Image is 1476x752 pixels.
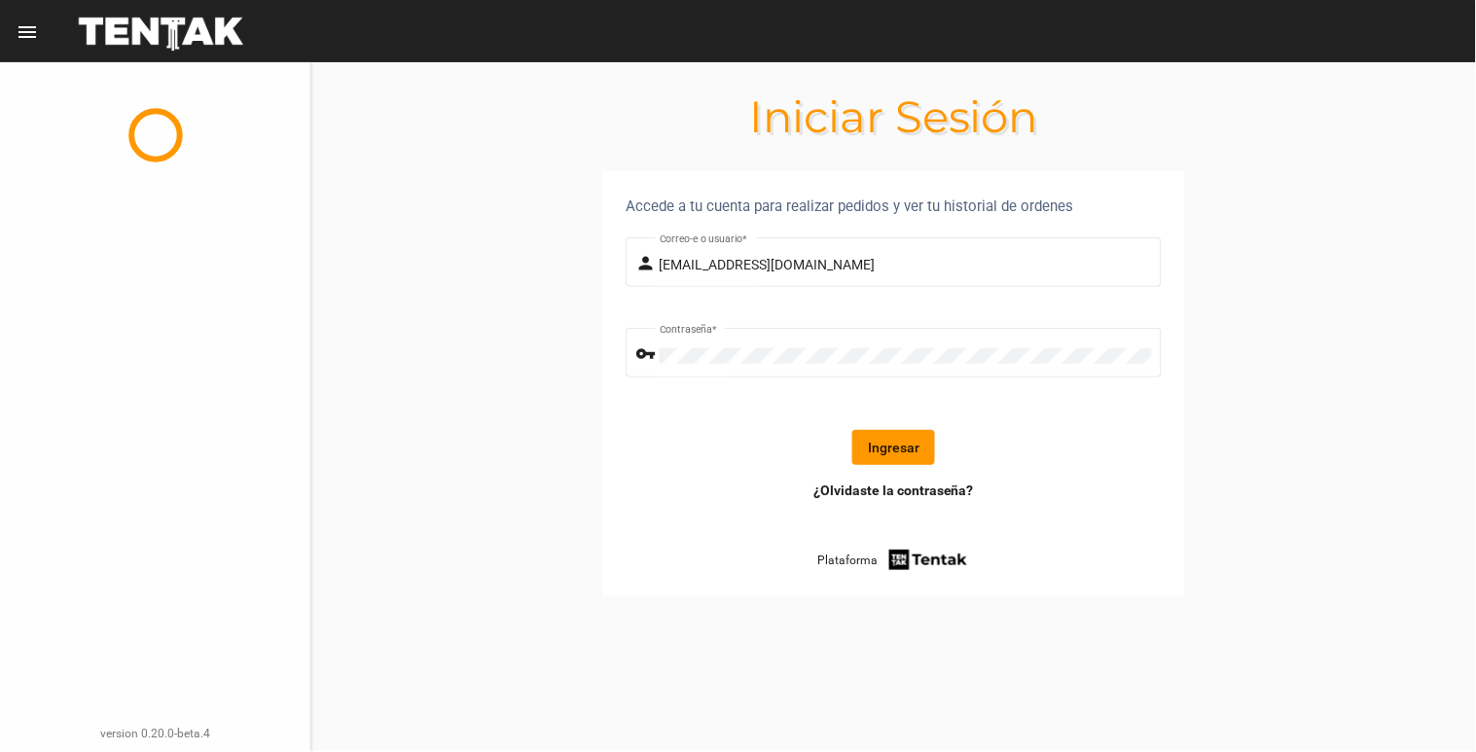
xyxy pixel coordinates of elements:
[817,547,970,573] a: Plataforma
[817,551,878,570] span: Plataforma
[852,430,935,465] button: Ingresar
[626,195,1162,218] div: Accede a tu cuenta para realizar pedidos y ver tu historial de ordenes
[311,101,1476,132] h1: Iniciar Sesión
[16,724,295,743] div: version 0.20.0-beta.4
[813,481,974,500] a: ¿Olvidaste la contraseña?
[636,252,660,275] mat-icon: person
[636,342,660,366] mat-icon: vpn_key
[16,20,39,44] mat-icon: menu
[886,547,970,573] img: tentak-firm.png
